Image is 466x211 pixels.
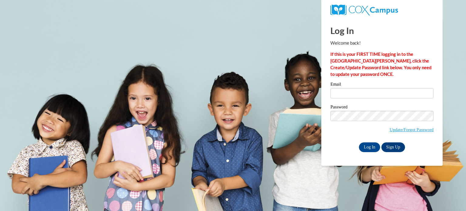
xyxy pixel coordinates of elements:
[359,142,380,152] input: Log In
[330,52,431,77] strong: If this is your FIRST TIME logging in to the [GEOGRAPHIC_DATA][PERSON_NAME], click the Create/Upd...
[330,5,398,15] img: COX Campus
[330,7,398,12] a: COX Campus
[330,24,434,37] h1: Log In
[330,82,434,88] label: Email
[330,40,434,46] p: Welcome back!
[390,127,434,132] a: Update/Forgot Password
[330,105,434,111] label: Password
[381,142,405,152] a: Sign Up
